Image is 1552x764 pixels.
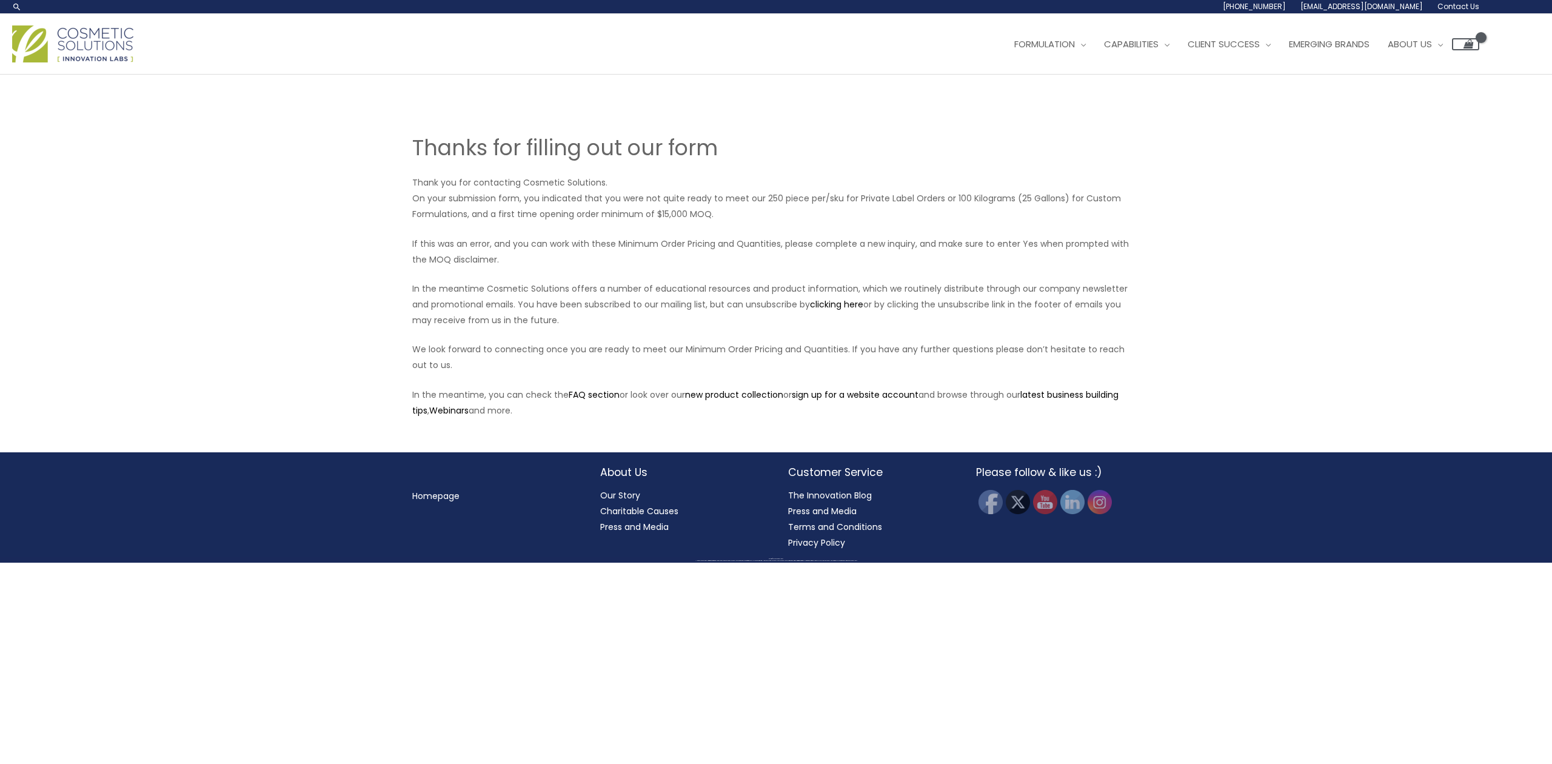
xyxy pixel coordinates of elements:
nav: Menu [412,488,576,504]
div: All material on this Website, including design, text, images, logos and sounds, are owned by Cosm... [21,560,1531,561]
nav: Customer Service [788,488,952,551]
span: Capabilities [1104,38,1159,50]
span: Client Success [1188,38,1260,50]
a: Our Story [600,489,640,501]
span: Contact Us [1437,1,1479,12]
h2: Please follow & like us :) [976,464,1140,480]
a: Privacy Policy [788,537,845,549]
a: Emerging Brands [1280,26,1379,62]
span: Cosmetic Solutions [775,558,783,559]
a: FAQ section [569,389,620,401]
span: Formulation [1014,38,1075,50]
span: Emerging Brands [1289,38,1370,50]
img: Twitter [1006,490,1030,514]
img: Facebook [978,490,1003,514]
p: If this was an error, and you can work with these Minimum Order Pricing and Quantities, please co... [412,236,1140,267]
a: Press and Media [788,505,857,517]
div: Copyright © 2025 [21,558,1531,560]
a: Charitable Causes [600,505,678,517]
a: Terms and Conditions [788,521,882,533]
a: Formulation [1005,26,1095,62]
a: The Innovation Blog [788,489,872,501]
a: clicking here [810,298,863,310]
a: latest business building tips [412,389,1119,417]
h2: About Us [600,464,764,480]
a: Client Success [1179,26,1280,62]
h2: Customer Service [788,464,952,480]
h1: Thanks for filling out our form [412,133,1140,163]
nav: About Us [600,488,764,535]
p: In the meantime, you can check the or look over our or and browse through our , and more. [412,387,1140,418]
p: In the meantime Cosmetic Solutions offers a number of educational resources and product informati... [412,281,1140,328]
a: Webinars [429,404,469,417]
a: About Us [1379,26,1452,62]
a: Capabilities [1095,26,1179,62]
a: Homepage [412,490,460,502]
a: new product collection [685,389,783,401]
a: Press and Media [600,521,669,533]
p: Thank you for contacting Cosmetic Solutions. On your submission form, you indicated that you were... [412,175,1140,222]
p: We look forward to connecting once you are ready to meet our Minimum Order Pricing and Quantities... [412,341,1140,373]
span: [EMAIL_ADDRESS][DOMAIN_NAME] [1300,1,1423,12]
nav: Site Navigation [996,26,1479,62]
a: View Shopping Cart, empty [1452,38,1479,50]
a: Search icon link [12,2,22,12]
span: [PHONE_NUMBER] [1223,1,1286,12]
img: Cosmetic Solutions Logo [12,25,133,62]
a: sign up for a website account [792,389,918,401]
span: About Us [1388,38,1432,50]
